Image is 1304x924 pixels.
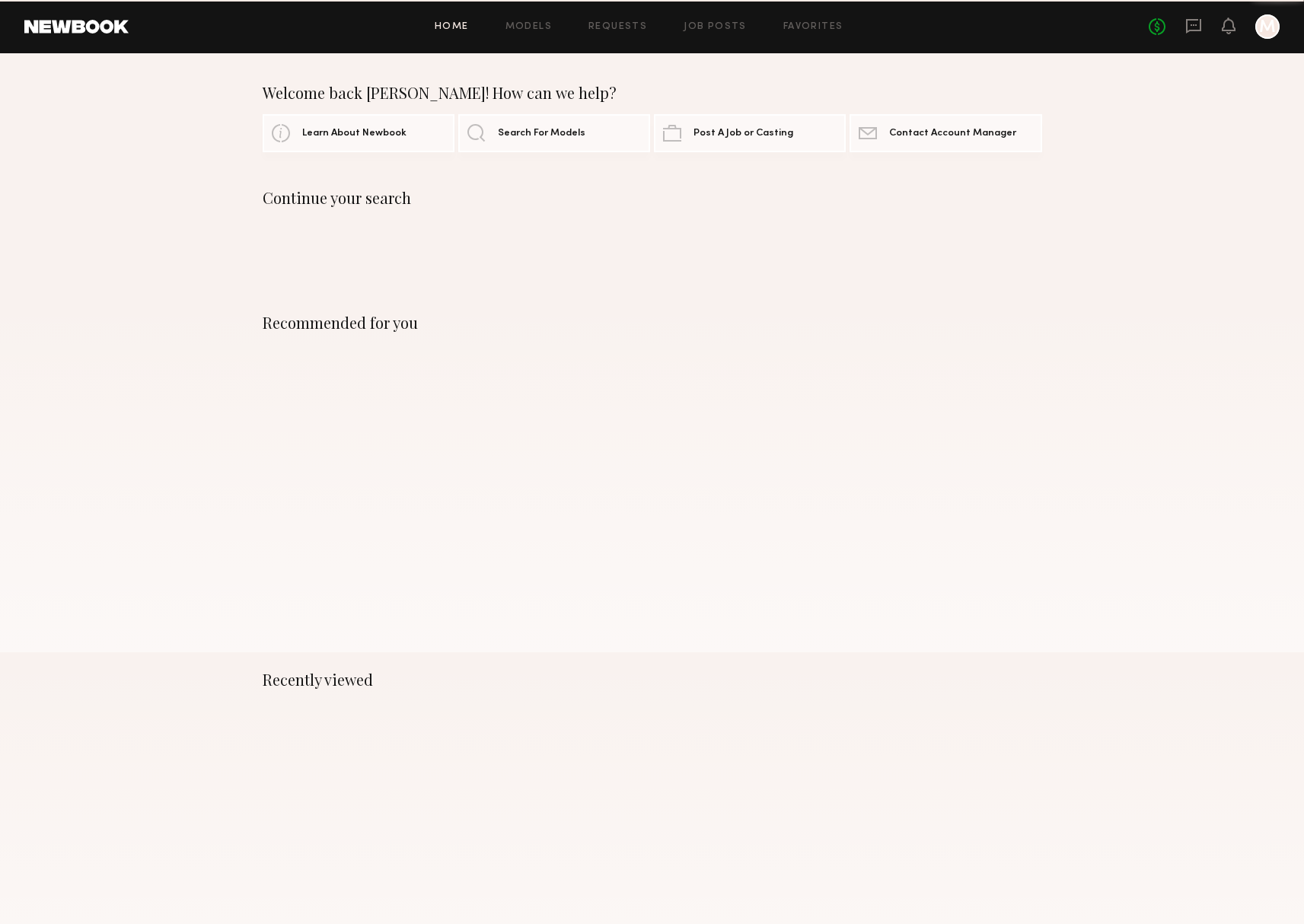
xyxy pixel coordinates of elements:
[783,22,843,32] a: Favorites
[263,189,1042,207] div: Continue your search
[263,314,1042,332] div: Recommended for you
[654,114,846,152] a: Post A Job or Casting
[498,129,585,139] span: Search For Models
[693,129,793,139] span: Post A Job or Casting
[1255,14,1280,39] a: M
[458,114,650,152] a: Search For Models
[435,22,469,32] a: Home
[263,84,1042,102] div: Welcome back [PERSON_NAME]! How can we help?
[263,114,454,152] a: Learn About Newbook
[850,114,1041,152] a: Contact Account Manager
[889,129,1016,139] span: Contact Account Manager
[302,129,407,139] span: Learn About Newbook
[684,22,747,32] a: Job Posts
[588,22,647,32] a: Requests
[263,671,1042,689] div: Recently viewed
[505,22,552,32] a: Models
